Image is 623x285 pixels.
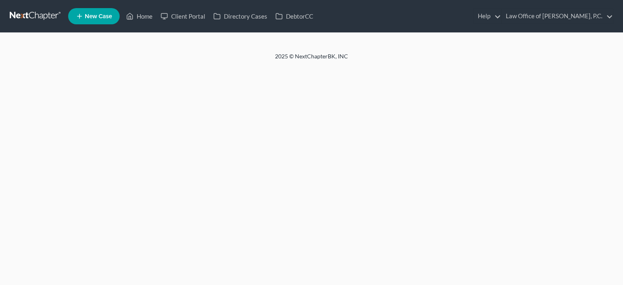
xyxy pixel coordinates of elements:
new-legal-case-button: New Case [68,8,120,24]
a: DebtorCC [271,9,317,24]
a: Client Portal [157,9,209,24]
div: 2025 © NextChapterBK, INC [80,52,543,67]
a: Law Office of [PERSON_NAME], P.C. [502,9,613,24]
a: Home [122,9,157,24]
a: Directory Cases [209,9,271,24]
a: Help [474,9,501,24]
